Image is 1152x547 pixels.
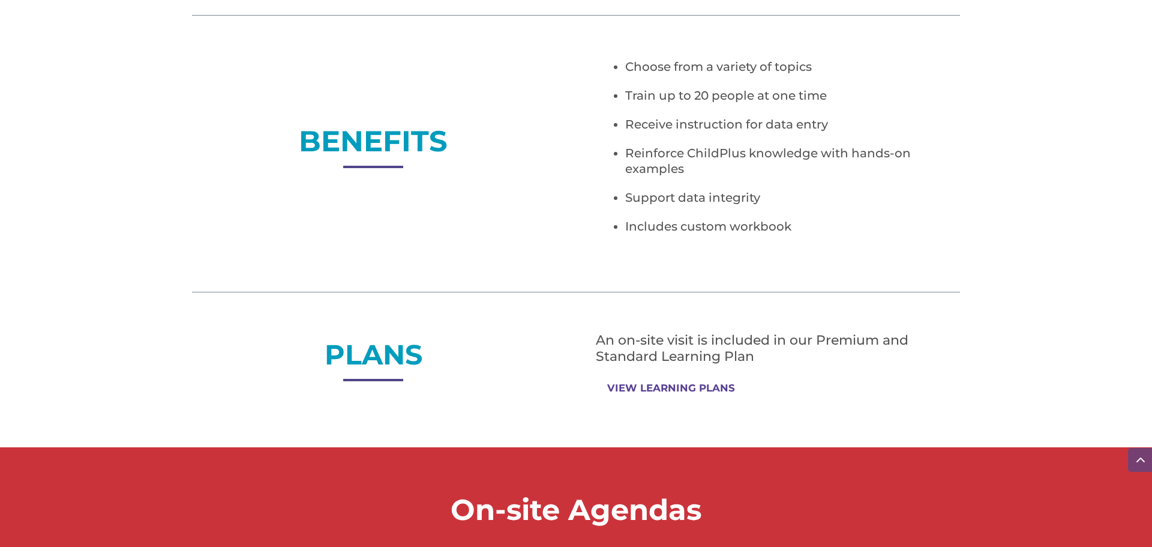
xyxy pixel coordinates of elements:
[192,341,555,375] h2: PLANS
[596,332,908,364] span: An on-site visit is included in our Premium and Standard Learning Plan
[192,127,555,162] h2: BENEFITS
[625,59,960,74] li: Choose from a variety of topics
[625,116,960,132] li: Receive instruction for data entry
[597,376,745,400] a: VIEW LEARNING PLANS
[625,145,960,177] li: Reinforce ChildPlus knowledge with hands-on examples
[625,190,960,205] li: Support data integrity
[625,219,960,234] li: Includes custom workbook
[625,88,960,103] li: Train up to 20 people at one time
